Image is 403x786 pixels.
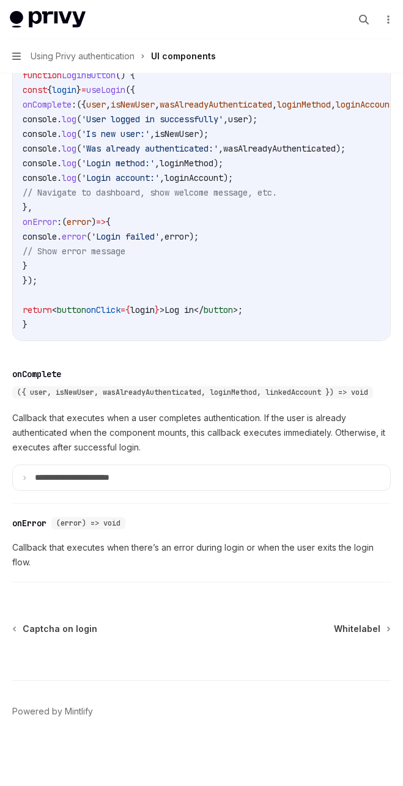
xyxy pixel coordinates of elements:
[57,172,62,183] span: .
[165,231,189,242] span: error
[72,99,76,110] span: :
[23,304,52,315] span: return
[81,143,218,154] span: 'Was already authenticated:'
[76,114,81,125] span: (
[81,172,160,183] span: 'Login account:'
[194,304,204,315] span: </
[81,128,150,139] span: 'Is new user:'
[91,231,160,242] span: 'Login failed'
[155,158,160,169] span: ,
[62,143,76,154] span: log
[23,128,57,139] span: console
[228,114,248,125] span: user
[23,246,125,257] span: // Show error message
[165,172,223,183] span: loginAccount
[189,231,199,242] span: );
[86,84,125,95] span: useLogin
[81,84,86,95] span: =
[155,99,160,110] span: ,
[23,187,277,198] span: // Navigate to dashboard, show welcome message, etc.
[111,99,155,110] span: isNewUser
[223,143,336,154] span: wasAlreadyAuthenticated
[277,99,331,110] span: loginMethod
[12,705,93,718] a: Powered by Mintlify
[233,304,238,315] span: >
[12,411,391,455] span: Callback that executes when a user completes authentication. If the user is already authenticated...
[57,158,62,169] span: .
[23,216,57,227] span: onError
[86,304,120,315] span: onClick
[272,99,277,110] span: ,
[223,172,233,183] span: );
[76,99,86,110] span: ({
[106,99,111,110] span: ,
[155,304,160,315] span: }
[62,216,67,227] span: (
[62,114,76,125] span: log
[12,517,46,529] div: onError
[96,216,106,227] span: =>
[334,623,380,635] span: Whitelabel
[150,128,155,139] span: ,
[106,216,111,227] span: {
[23,84,47,95] span: const
[125,304,130,315] span: {
[336,143,346,154] span: );
[155,128,199,139] span: isNewUser
[116,70,135,81] span: () {
[23,172,57,183] span: console
[160,158,213,169] span: loginMethod
[17,387,368,397] span: ({ user, isNewUser, wasAlreadyAuthenticated, loginMethod, linkedAccount }) => void
[151,49,216,64] div: UI components
[23,319,28,330] span: }
[56,518,120,528] span: (error) => void
[336,99,394,110] span: loginAccount
[381,11,393,28] button: More actions
[204,304,233,315] span: button
[120,304,125,315] span: =
[62,231,86,242] span: error
[31,49,135,64] span: Using Privy authentication
[62,70,116,81] span: LoginButton
[76,158,81,169] span: (
[12,368,61,380] div: onComplete
[81,114,223,125] span: 'User logged in successfully'
[57,216,62,227] span: :
[160,231,165,242] span: ,
[10,11,86,28] img: light logo
[62,172,76,183] span: log
[57,304,86,315] span: button
[160,172,165,183] span: ,
[57,128,62,139] span: .
[248,114,257,125] span: );
[13,623,97,635] a: Captcha on login
[238,304,243,315] span: ;
[23,202,32,213] span: },
[86,99,106,110] span: user
[160,99,272,110] span: wasAlreadyAuthenticated
[67,216,91,227] span: error
[213,158,223,169] span: );
[76,143,81,154] span: (
[23,99,72,110] span: onComplete
[91,216,96,227] span: )
[76,128,81,139] span: (
[23,114,57,125] span: console
[86,231,91,242] span: (
[23,275,37,286] span: });
[23,260,28,271] span: }
[76,84,81,95] span: }
[57,114,62,125] span: .
[62,128,76,139] span: log
[125,84,135,95] span: ({
[23,623,97,635] span: Captcha on login
[23,158,57,169] span: console
[52,304,57,315] span: <
[12,540,391,570] span: Callback that executes when there’s an error during login or when the user exits the login flow.
[47,84,52,95] span: {
[23,231,57,242] span: console
[160,304,165,315] span: >
[334,623,390,635] a: Whitelabel
[62,158,76,169] span: log
[23,143,57,154] span: console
